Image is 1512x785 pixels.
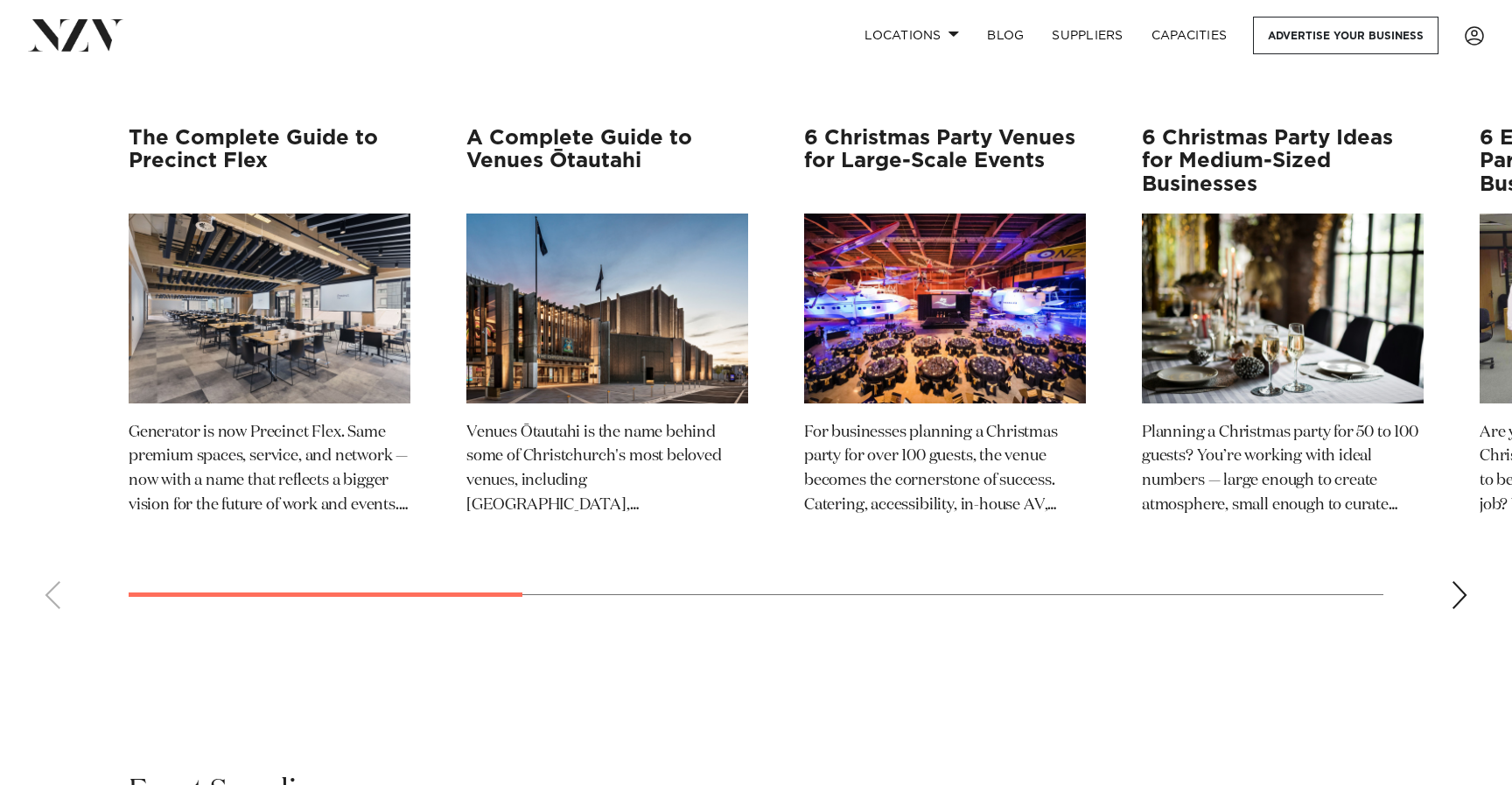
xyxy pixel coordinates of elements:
h3: A Complete Guide to Venues Ōtautahi [466,127,748,196]
a: Advertise your business [1253,17,1438,54]
h3: 6 Christmas Party Ideas for Medium-Sized Businesses [1142,127,1424,196]
a: BLOG [973,17,1038,54]
swiper-slide: 2 / 12 [466,127,748,539]
a: The Complete Guide to Precinct Flex The Complete Guide to Precinct Flex Generator is now Precinct... [129,127,410,539]
p: Planning a Christmas party for 50 to 100 guests? You’re working with ideal numbers — large enough... [1142,421,1424,519]
p: For businesses planning a Christmas party for over 100 guests, the venue becomes the cornerstone ... [804,421,1086,519]
a: 6 Christmas Party Venues for Large-Scale Events 6 Christmas Party Venues for Large-Scale Events F... [804,127,1086,539]
h3: The Complete Guide to Precinct Flex [129,127,410,196]
img: A Complete Guide to Venues Ōtautahi [466,214,748,403]
img: 6 Christmas Party Ideas for Medium-Sized Businesses [1142,214,1424,403]
img: The Complete Guide to Precinct Flex [129,214,410,403]
a: 6 Christmas Party Ideas for Medium-Sized Businesses 6 Christmas Party Ideas for Medium-Sized Busi... [1142,127,1424,539]
a: SUPPLIERS [1038,17,1137,54]
img: nzv-logo.png [28,19,123,51]
a: A Complete Guide to Venues Ōtautahi A Complete Guide to Venues Ōtautahi Venues Ōtautahi is the na... [466,127,748,539]
swiper-slide: 4 / 12 [1142,127,1424,539]
img: 6 Christmas Party Venues for Large-Scale Events [804,214,1086,403]
h3: 6 Christmas Party Venues for Large-Scale Events [804,127,1086,196]
swiper-slide: 1 / 12 [129,127,410,539]
p: Generator is now Precinct Flex. Same premium spaces, service, and network — now with a name that ... [129,421,410,519]
swiper-slide: 3 / 12 [804,127,1086,539]
a: Capacities [1137,17,1242,54]
p: Venues Ōtautahi is the name behind some of Christchurch's most beloved venues, including [GEOGRAP... [466,421,748,519]
a: Locations [850,17,973,54]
